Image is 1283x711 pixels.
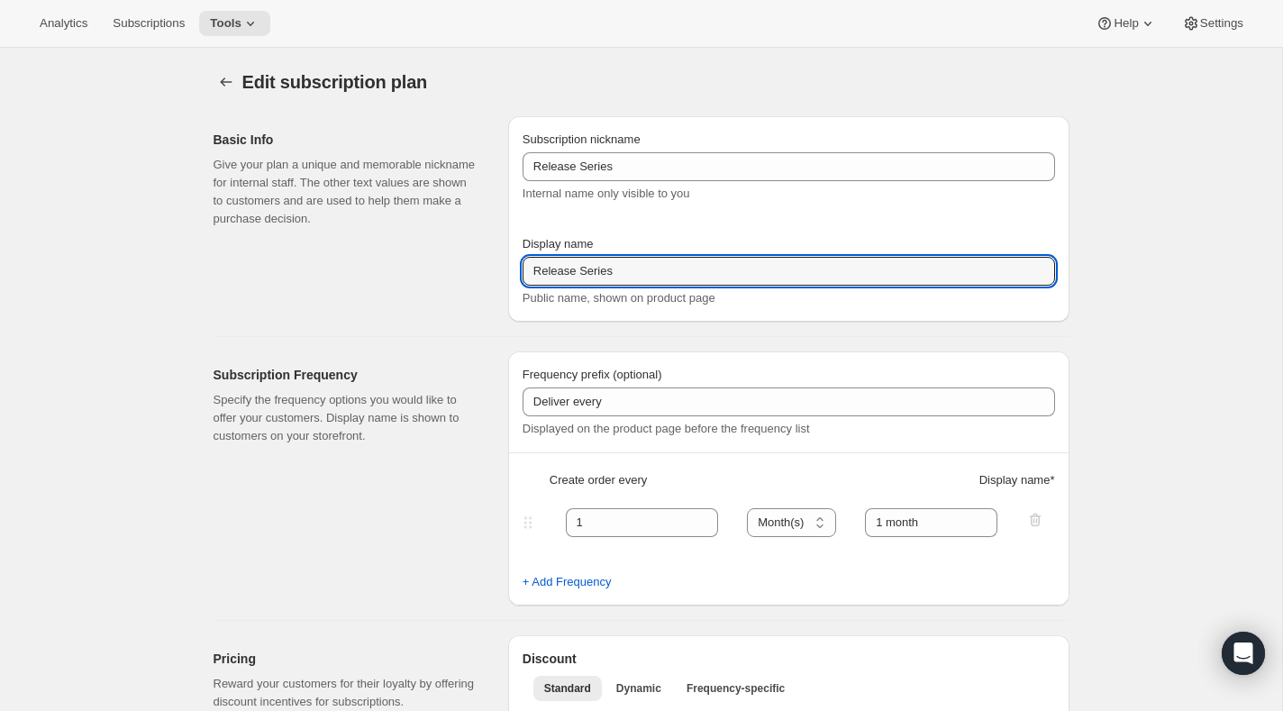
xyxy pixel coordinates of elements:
[523,257,1055,286] input: Subscribe & Save
[1114,16,1138,31] span: Help
[1085,11,1167,36] button: Help
[523,291,715,305] span: Public name, shown on product page
[979,471,1055,489] span: Display name *
[214,156,479,228] p: Give your plan a unique and memorable nickname for internal staff. The other text values are show...
[113,16,185,31] span: Subscriptions
[523,132,641,146] span: Subscription nickname
[242,72,428,92] span: Edit subscription plan
[102,11,196,36] button: Subscriptions
[210,16,241,31] span: Tools
[616,681,661,696] span: Dynamic
[214,650,479,668] h2: Pricing
[1171,11,1254,36] button: Settings
[214,391,479,445] p: Specify the frequency options you would like to offer your customers. Display name is shown to cu...
[523,387,1055,416] input: Deliver every
[214,69,239,95] button: Subscription plans
[29,11,98,36] button: Analytics
[214,675,479,711] p: Reward your customers for their loyalty by offering discount incentives for subscriptions.
[40,16,87,31] span: Analytics
[523,422,810,435] span: Displayed on the product page before the frequency list
[865,508,997,537] input: 1 month
[523,573,612,591] span: + Add Frequency
[687,681,785,696] span: Frequency-specific
[523,368,662,381] span: Frequency prefix (optional)
[199,11,270,36] button: Tools
[1222,632,1265,675] div: Open Intercom Messenger
[214,131,479,149] h2: Basic Info
[550,471,647,489] span: Create order every
[1200,16,1243,31] span: Settings
[512,568,623,597] button: + Add Frequency
[544,681,591,696] span: Standard
[523,152,1055,181] input: Subscribe & Save
[523,650,1055,668] h2: Discount
[214,366,479,384] h2: Subscription Frequency
[523,187,690,200] span: Internal name only visible to you
[523,237,594,251] span: Display name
